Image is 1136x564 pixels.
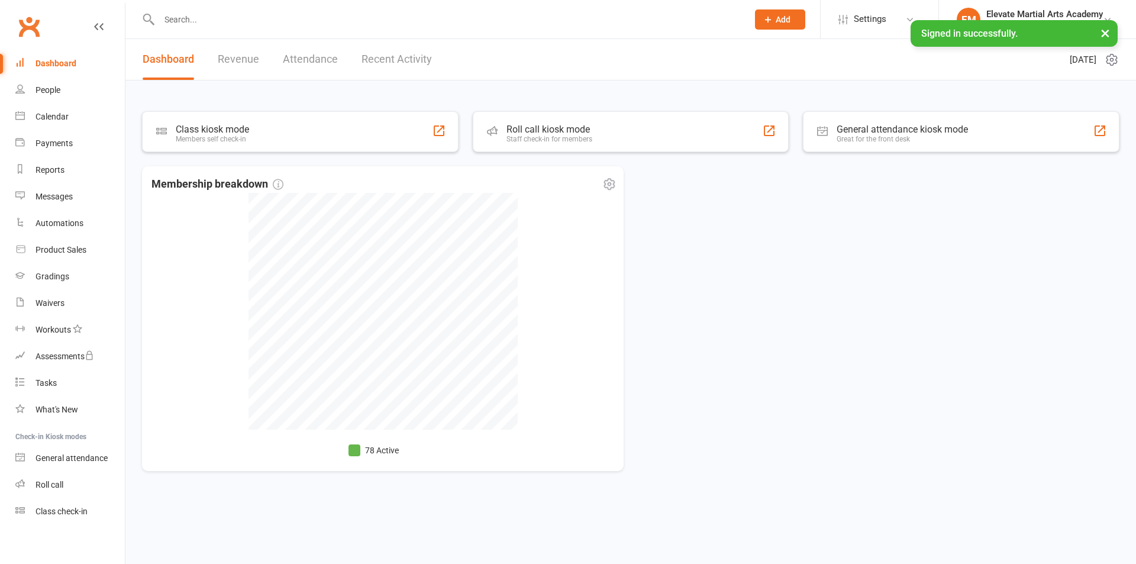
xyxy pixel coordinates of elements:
[854,6,886,33] span: Settings
[986,9,1103,20] div: Elevate Martial Arts Academy
[35,138,73,148] div: Payments
[15,263,125,290] a: Gradings
[176,124,249,135] div: Class kiosk mode
[35,218,83,228] div: Automations
[15,317,125,343] a: Workouts
[776,15,790,24] span: Add
[15,472,125,498] a: Roll call
[143,39,194,80] a: Dashboard
[1095,20,1116,46] button: ×
[151,176,283,193] span: Membership breakdown
[35,507,88,516] div: Class check-in
[15,343,125,370] a: Assessments
[15,370,125,397] a: Tasks
[35,245,86,254] div: Product Sales
[755,9,805,30] button: Add
[837,124,968,135] div: General attendance kiosk mode
[35,165,64,175] div: Reports
[35,59,76,68] div: Dashboard
[506,124,592,135] div: Roll call kiosk mode
[15,290,125,317] a: Waivers
[837,135,968,143] div: Great for the front desk
[283,39,338,80] a: Attendance
[15,104,125,130] a: Calendar
[957,8,980,31] div: EM
[15,183,125,210] a: Messages
[15,77,125,104] a: People
[15,498,125,525] a: Class kiosk mode
[35,405,78,414] div: What's New
[986,20,1103,30] div: Elevate Martial Arts Academy
[35,352,94,361] div: Assessments
[1070,53,1096,67] span: [DATE]
[921,28,1018,39] span: Signed in successfully.
[15,130,125,157] a: Payments
[15,397,125,423] a: What's New
[35,192,73,201] div: Messages
[14,12,44,41] a: Clubworx
[218,39,259,80] a: Revenue
[362,39,432,80] a: Recent Activity
[35,298,64,308] div: Waivers
[15,157,125,183] a: Reports
[35,272,69,281] div: Gradings
[15,445,125,472] a: General attendance kiosk mode
[35,453,108,463] div: General attendance
[35,378,57,388] div: Tasks
[156,11,740,28] input: Search...
[35,112,69,121] div: Calendar
[15,237,125,263] a: Product Sales
[176,135,249,143] div: Members self check-in
[35,85,60,95] div: People
[35,480,63,489] div: Roll call
[15,50,125,77] a: Dashboard
[15,210,125,237] a: Automations
[35,325,71,334] div: Workouts
[348,444,399,457] li: 78 Active
[506,135,592,143] div: Staff check-in for members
